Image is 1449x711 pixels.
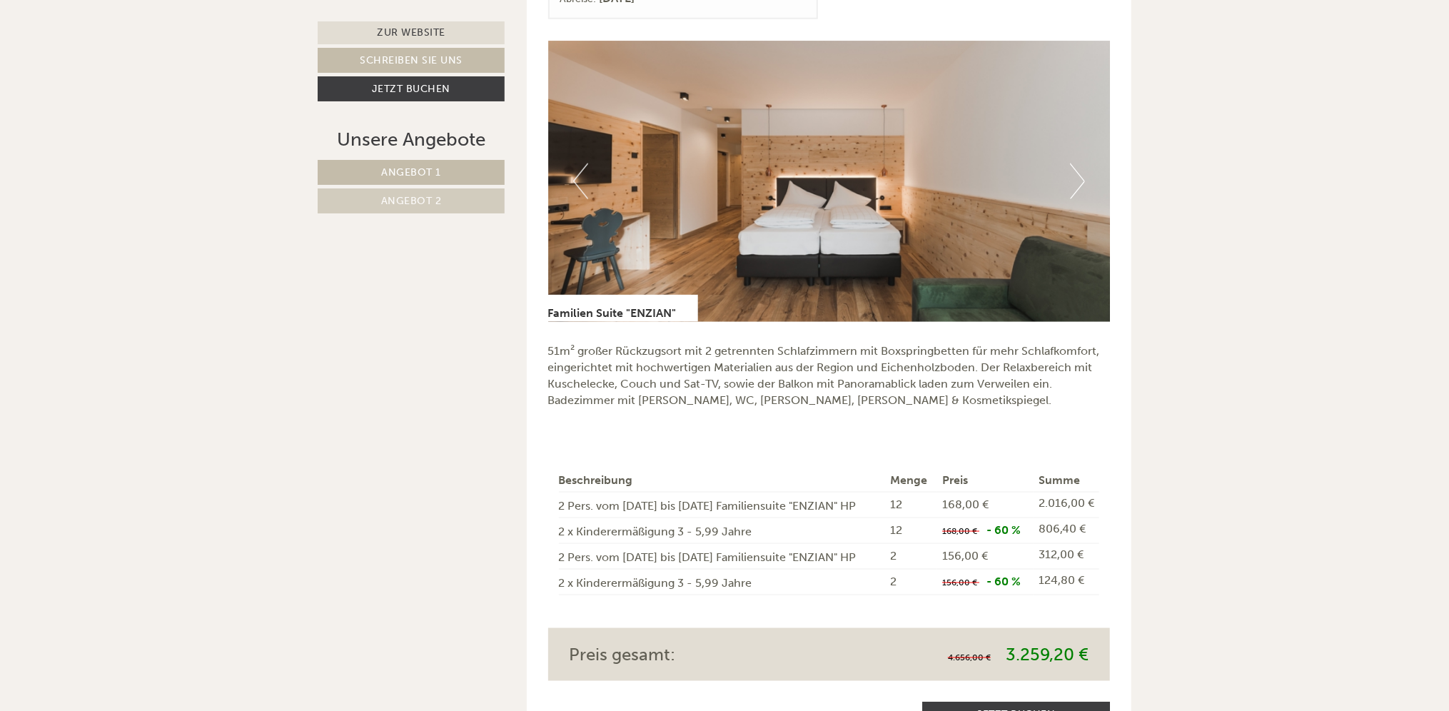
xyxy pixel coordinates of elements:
[884,470,936,492] th: Menge
[476,376,562,401] button: Senden
[559,518,885,544] td: 2 x Kinderermäßigung 3 - 5,99 Jahre
[318,48,505,73] a: Schreiben Sie uns
[21,41,239,53] div: Hotel [GEOGRAPHIC_DATA]
[1034,569,1099,595] td: 124,80 €
[884,543,936,569] td: 2
[318,76,505,101] a: Jetzt buchen
[559,493,885,518] td: 2 Pers. vom [DATE] bis [DATE] Familiensuite "ENZIAN" HP
[548,343,1111,408] p: 51m² großer Rückzugsort mit 2 getrennten Schlafzimmern mit Boxspringbetten für mehr Schlafkomfort...
[884,493,936,518] td: 12
[11,39,246,82] div: Guten Tag, wie können wir Ihnen helfen?
[1034,518,1099,544] td: 806,40 €
[381,166,441,178] span: Angebot 1
[559,642,829,667] div: Preis gesamt:
[559,470,885,492] th: Beschreibung
[318,21,505,44] a: Zur Website
[986,575,1021,588] span: - 60 %
[559,543,885,569] td: 2 Pers. vom [DATE] bis [DATE] Familiensuite "ENZIAN" HP
[942,578,977,588] span: 156,00 €
[573,163,588,199] button: Previous
[548,295,698,322] div: Familien Suite "ENZIAN"
[884,569,936,595] td: 2
[1034,543,1099,569] td: 312,00 €
[256,11,308,35] div: [DATE]
[942,549,988,563] span: 156,00 €
[1070,163,1085,199] button: Next
[1006,644,1089,665] span: 3.259,20 €
[986,523,1021,537] span: - 60 %
[21,69,239,79] small: 12:05
[548,41,1111,322] img: image
[381,195,442,207] span: Angebot 2
[942,498,989,511] span: 168,00 €
[936,470,1033,492] th: Preis
[884,518,936,544] td: 12
[559,569,885,595] td: 2 x Kinderermäßigung 3 - 5,99 Jahre
[318,126,505,153] div: Unsere Angebote
[942,526,977,536] span: 168,00 €
[1034,470,1099,492] th: Summe
[948,652,991,662] span: 4.656,00 €
[1034,493,1099,518] td: 2.016,00 €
